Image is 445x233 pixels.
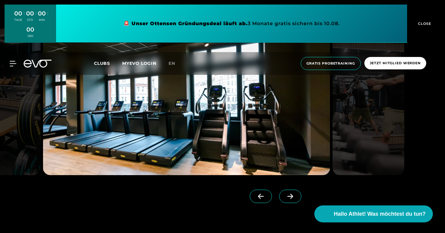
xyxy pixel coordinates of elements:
[169,61,175,66] span: en
[26,18,34,22] div: STD
[47,10,48,26] div: :
[26,9,34,18] div: 00
[363,57,428,70] a: Jetzt Mitglied werden
[43,28,330,175] img: evofitness
[24,10,25,26] div: :
[169,60,182,67] a: en
[333,28,404,175] img: evofitness
[94,61,110,66] span: Clubs
[14,9,22,18] div: 00
[334,210,426,218] span: Hallo Athlet! Was möchtest du tun?
[314,205,433,222] button: Hallo Athlet! Was möchtest du tun?
[417,21,431,26] span: CLOSE
[122,61,156,66] a: MYEVO LOGIN
[94,60,122,66] a: Clubs
[299,57,363,70] a: Gratis Probetraining
[35,10,36,26] div: :
[26,34,34,38] div: SEK
[38,18,46,22] div: MIN
[306,61,355,66] span: Gratis Probetraining
[407,5,440,43] button: CLOSE
[370,61,421,66] span: Jetzt Mitglied werden
[14,18,22,22] div: TAGE
[26,25,34,34] div: 00
[38,9,46,18] div: 00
